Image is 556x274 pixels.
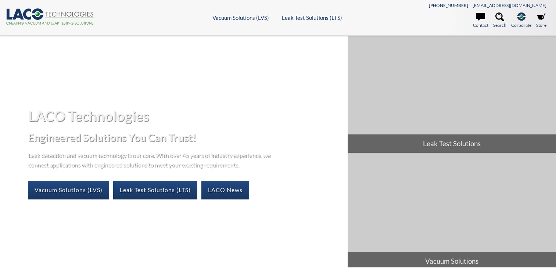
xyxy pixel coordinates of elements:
a: Leak Test Solutions (LTS) [113,181,197,199]
h1: LACO Technologies [28,107,342,125]
h2: Engineered Solutions You Can Trust! [28,131,342,144]
a: Vacuum Solutions (LVS) [28,181,109,199]
a: Store [536,12,546,29]
span: Corporate [511,22,531,29]
p: Leak detection and vacuum technology is our core. With over 45 years of industry experience, we c... [28,150,274,169]
a: LACO News [201,181,249,199]
a: Vacuum Solutions [348,153,556,270]
a: Vacuum Solutions (LVS) [212,14,269,21]
a: Leak Test Solutions (LTS) [282,14,342,21]
span: Vacuum Solutions [348,252,556,270]
a: Contact [473,12,488,29]
span: Leak Test Solutions [348,134,556,153]
a: [PHONE_NUMBER] [429,3,468,8]
a: Search [493,12,506,29]
a: [EMAIL_ADDRESS][DOMAIN_NAME] [473,3,546,8]
a: Leak Test Solutions [348,36,556,153]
